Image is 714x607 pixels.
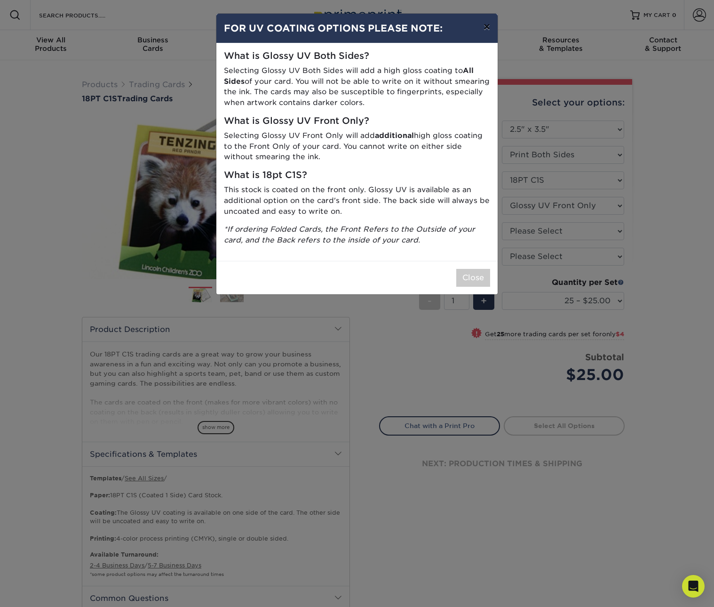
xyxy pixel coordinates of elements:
h4: FOR UV COATING OPTIONS PLEASE NOTE: [224,21,490,35]
strong: additional [375,131,414,140]
h5: What is Glossy UV Front Only? [224,116,490,127]
p: This stock is coated on the front only. Glossy UV is available as an additional option on the car... [224,185,490,217]
div: Open Intercom Messenger [682,575,705,598]
p: Selecting Glossy UV Front Only will add high gloss coating to the Front Only of your card. You ca... [224,130,490,162]
h5: What is 18pt C1S? [224,170,490,181]
strong: All Sides [224,66,474,86]
h5: What is Glossy UV Both Sides? [224,51,490,62]
button: × [476,14,498,40]
i: *If ordering Folded Cards, the Front Refers to the Outside of your card, and the Back refers to t... [224,225,475,244]
p: Selecting Glossy UV Both Sides will add a high gloss coating to of your card. You will not be abl... [224,65,490,108]
button: Close [456,269,490,287]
